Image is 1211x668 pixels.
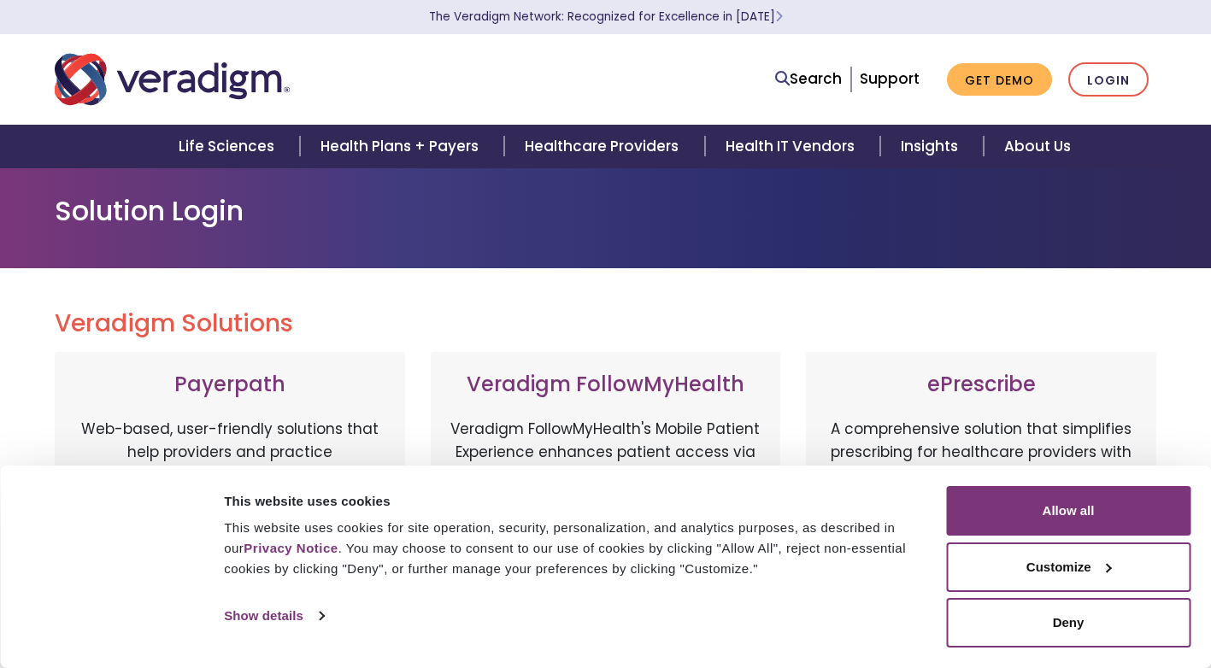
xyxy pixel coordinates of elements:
a: Search [775,67,842,91]
span: Learn More [775,9,783,25]
h3: Payerpath [72,372,388,397]
h3: Veradigm FollowMyHealth [448,372,764,397]
a: Health Plans + Payers [300,125,504,168]
p: Web-based, user-friendly solutions that help providers and practice administrators enhance revenu... [72,418,388,597]
button: Allow all [946,486,1190,536]
a: Healthcare Providers [504,125,704,168]
a: Show details [224,603,323,629]
h1: Solution Login [55,195,1157,227]
p: Veradigm FollowMyHealth's Mobile Patient Experience enhances patient access via mobile devices, o... [448,418,764,580]
a: Health IT Vendors [705,125,880,168]
a: The Veradigm Network: Recognized for Excellence in [DATE]Learn More [429,9,783,25]
img: Veradigm logo [55,51,290,108]
div: This website uses cookies [224,491,926,512]
a: Support [860,68,920,89]
h2: Veradigm Solutions [55,309,1157,338]
button: Deny [946,598,1190,647]
a: About Us [984,125,1091,168]
p: A comprehensive solution that simplifies prescribing for healthcare providers with features like ... [823,418,1139,597]
div: This website uses cookies for site operation, security, personalization, and analytics purposes, ... [224,518,926,579]
a: Get Demo [947,63,1052,97]
a: Insights [880,125,984,168]
h3: ePrescribe [823,372,1139,397]
a: Life Sciences [158,125,300,168]
button: Customize [946,542,1190,592]
a: Login [1068,62,1149,97]
a: Privacy Notice [244,541,338,555]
